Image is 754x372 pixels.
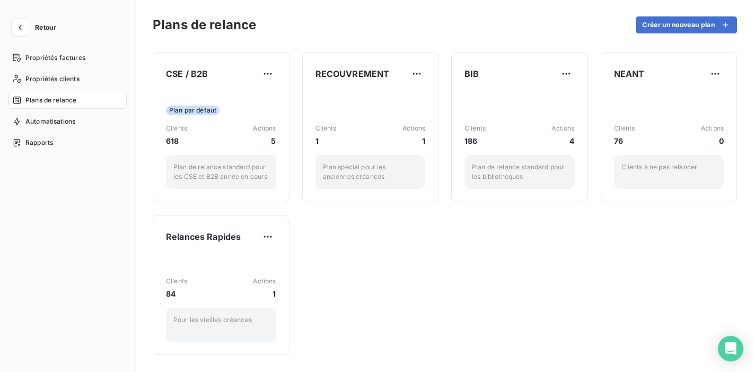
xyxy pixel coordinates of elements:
[464,124,486,133] span: Clients
[464,67,479,80] span: BIB
[166,67,208,80] span: CSE / B2B
[614,135,635,146] span: 76
[701,124,724,133] span: Actions
[614,67,645,80] span: NEANT
[402,135,425,146] span: 1
[35,24,56,31] span: Retour
[25,96,76,105] span: Plans de relance
[701,135,724,146] span: 0
[472,162,567,181] p: Plan de relance standard pour les bibliothèques
[315,135,337,146] span: 1
[166,106,220,115] span: Plan par défaut
[8,19,65,36] button: Retour
[636,16,737,33] button: Créer un nouveau plan
[173,162,269,181] p: Plan de relance standard pour les CSE et B2B année en cours
[8,92,127,109] a: Plans de relance
[153,15,256,34] h3: Plans de relance
[253,276,276,286] span: Actions
[315,67,390,80] span: RECOUVREMENT
[25,138,53,148] span: Rapports
[166,230,241,243] span: Relances Rapides
[614,124,635,133] span: Clients
[464,135,486,146] span: 186
[253,135,276,146] span: 5
[25,117,75,126] span: Automatisations
[551,124,574,133] span: Actions
[166,288,187,299] span: 84
[25,74,80,84] span: Propriétés clients
[8,49,127,66] a: Propriétés factures
[8,134,127,151] a: Rapports
[173,315,269,325] p: Pour les vieilles créances
[166,135,187,146] span: 618
[166,276,187,286] span: Clients
[402,124,425,133] span: Actions
[621,162,717,172] p: Clients à ne pas relancer
[718,336,743,361] div: Open Intercom Messenger
[253,288,276,299] span: 1
[323,162,418,181] p: Plan spécial pour les anciennes créances
[166,124,187,133] span: Clients
[8,71,127,88] a: Propriétés clients
[25,53,85,63] span: Propriétés factures
[551,135,574,146] span: 4
[315,124,337,133] span: Clients
[253,124,276,133] span: Actions
[8,113,127,130] a: Automatisations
